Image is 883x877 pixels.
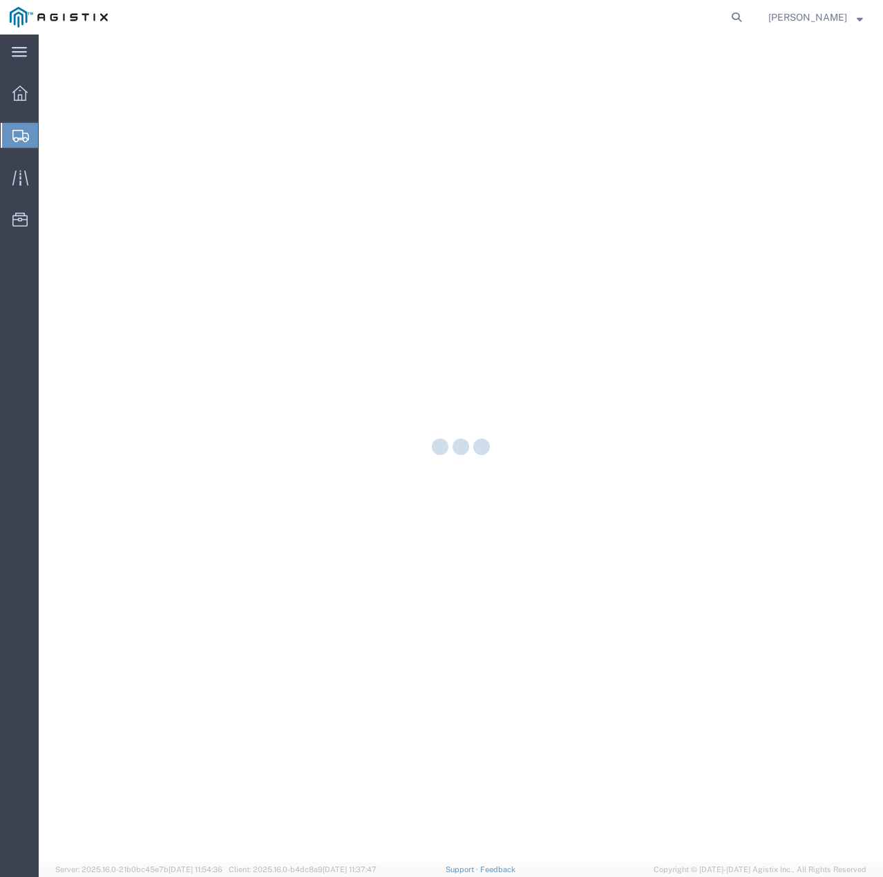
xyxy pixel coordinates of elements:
[654,864,866,876] span: Copyright © [DATE]-[DATE] Agistix Inc., All Rights Reserved
[480,865,515,874] a: Feedback
[323,865,377,874] span: [DATE] 11:37:47
[229,865,377,874] span: Client: 2025.16.0-b4dc8a9
[169,865,222,874] span: [DATE] 11:54:36
[446,865,480,874] a: Support
[768,10,847,25] span: Eric Timmerman
[10,7,108,28] img: logo
[55,865,222,874] span: Server: 2025.16.0-21b0bc45e7b
[768,9,864,26] button: [PERSON_NAME]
